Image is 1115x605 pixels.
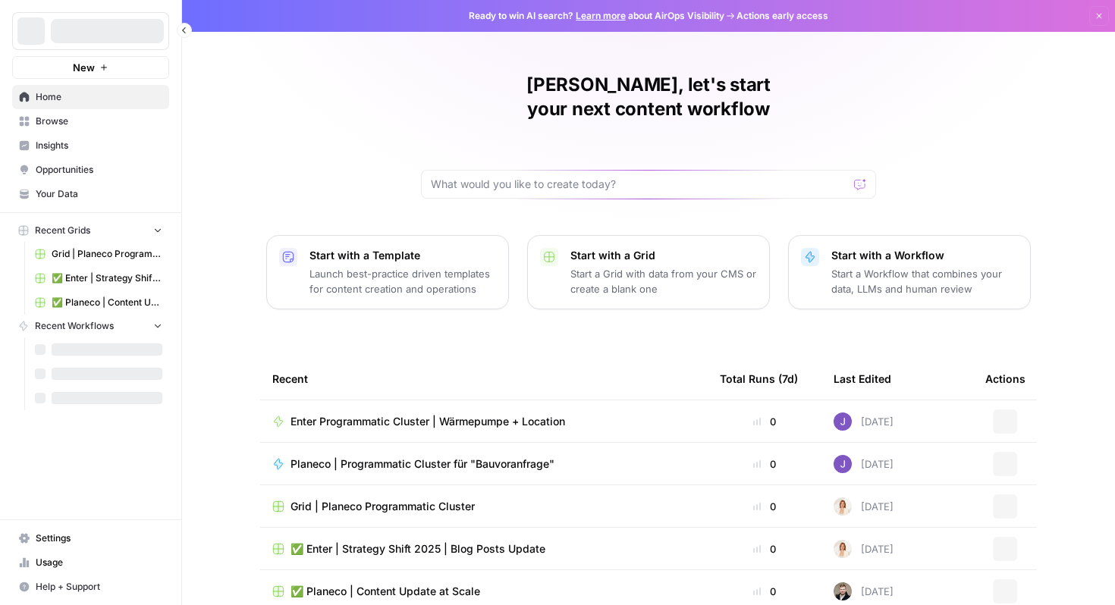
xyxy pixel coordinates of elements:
a: Planeco | Programmatic Cluster für "Bauvoranfrage" [272,456,696,472]
span: ✅ Enter | Strategy Shift 2025 | Blog Posts Update [291,541,545,556]
img: vbiw2zl0utsjnsljt7n0xx40yx3a [834,540,852,558]
button: Start with a WorkflowStart a Workflow that combines your data, LLMs and human review [788,235,1031,309]
a: Browse [12,109,169,133]
button: Recent Workflows [12,315,169,337]
span: Enter Programmatic Cluster | Wärmepumpe + Location [291,414,565,429]
div: [DATE] [834,582,894,600]
div: 0 [720,456,809,472]
span: Opportunities [36,163,162,177]
span: Recent Workflows [35,319,114,333]
a: Opportunities [12,158,169,182]
span: ✅ Planeco | Content Update at Scale [52,296,162,309]
a: ✅ Enter | Strategy Shift 2025 | Blog Posts Update [272,541,696,556]
img: rku4uozllnhb503ylys0o4ri86jp [834,455,852,473]
button: Help + Support [12,575,169,599]
span: Ready to win AI search? about AirOps Visibility [469,9,724,23]
input: What would you like to create today? [431,177,848,192]
a: Enter Programmatic Cluster | Wärmepumpe + Location [272,414,696,429]
div: [DATE] [834,497,894,516]
div: Actions [985,358,1025,400]
div: [DATE] [834,412,894,431]
span: Browse [36,114,162,128]
button: Start with a GridStart a Grid with data from your CMS or create a blank one [527,235,770,309]
a: Your Data [12,182,169,206]
p: Launch best-practice driven templates for content creation and operations [309,266,496,296]
button: New [12,56,169,79]
span: Your Data [36,187,162,201]
p: Start a Workflow that combines your data, LLMs and human review [831,266,1018,296]
span: Settings [36,531,162,545]
h1: [PERSON_NAME], let's start your next content workflow [421,73,876,121]
a: Home [12,85,169,109]
p: Start with a Workflow [831,248,1018,263]
div: Recent [272,358,696,400]
div: 0 [720,414,809,429]
div: 0 [720,584,809,599]
span: Grid | Planeco Programmatic Cluster [52,247,162,261]
span: Usage [36,556,162,569]
a: Learn more [576,10,626,21]
a: ✅ Planeco | Content Update at Scale [28,290,169,315]
div: 0 [720,541,809,556]
span: Home [36,90,162,104]
img: rku4uozllnhb503ylys0o4ri86jp [834,412,852,431]
span: Recent Grids [35,224,90,237]
a: ✅ Planeco | Content Update at Scale [272,584,696,599]
a: Settings [12,526,169,550]
span: Actions early access [737,9,828,23]
span: Insights [36,139,162,152]
span: New [73,60,95,75]
a: Insights [12,133,169,158]
button: Recent Grids [12,219,169,242]
div: [DATE] [834,540,894,558]
span: Help + Support [36,580,162,594]
div: Total Runs (7d) [720,358,798,400]
a: ✅ Enter | Strategy Shift 2025 | Blog Posts Update [28,266,169,290]
p: Start with a Template [309,248,496,263]
span: Planeco | Programmatic Cluster für "Bauvoranfrage" [291,456,554,472]
a: Grid | Planeco Programmatic Cluster [28,242,169,266]
button: Start with a TemplateLaunch best-practice driven templates for content creation and operations [266,235,509,309]
p: Start with a Grid [570,248,757,263]
div: 0 [720,499,809,514]
img: ecpvl7mahf9b6ie0ga0hs1zzfa5z [834,582,852,600]
div: [DATE] [834,455,894,473]
span: ✅ Planeco | Content Update at Scale [291,584,480,599]
p: Start a Grid with data from your CMS or create a blank one [570,266,757,296]
a: Grid | Planeco Programmatic Cluster [272,499,696,514]
div: Last Edited [834,358,891,400]
span: ✅ Enter | Strategy Shift 2025 | Blog Posts Update [52,271,162,285]
img: vbiw2zl0utsjnsljt7n0xx40yx3a [834,497,852,516]
a: Usage [12,550,169,575]
span: Grid | Planeco Programmatic Cluster [291,499,475,514]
